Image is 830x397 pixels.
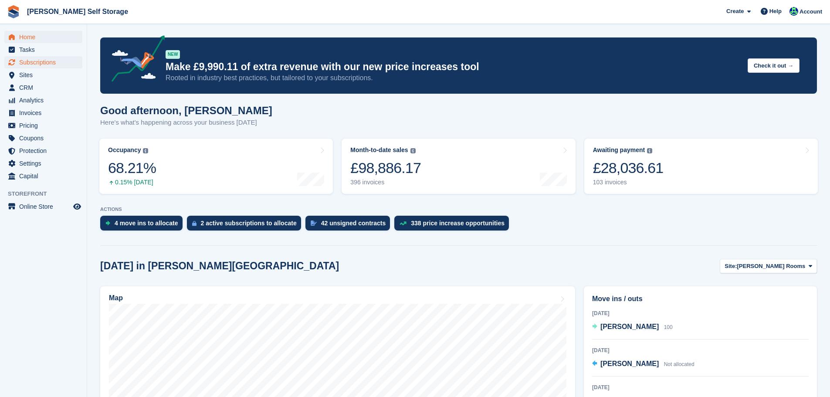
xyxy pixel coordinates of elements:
[592,322,673,333] a: [PERSON_NAME] 100
[100,207,817,212] p: ACTIONS
[592,346,809,354] div: [DATE]
[105,221,110,226] img: move_ins_to_allocate_icon-fdf77a2bb77ea45bf5b3d319d69a93e2d87916cf1d5bf7949dd705db3b84f3ca.svg
[166,50,180,59] div: NEW
[4,157,82,170] a: menu
[187,216,305,235] a: 2 active subscriptions to allocate
[4,200,82,213] a: menu
[8,190,87,198] span: Storefront
[350,179,421,186] div: 396 invoices
[394,216,513,235] a: 338 price increase opportunities
[19,200,71,213] span: Online Store
[108,146,141,154] div: Occupancy
[72,201,82,212] a: Preview store
[400,221,407,225] img: price_increase_opportunities-93ffe204e8149a01c8c9dc8f82e8f89637d9d84a8eef4429ea346261dce0b2c0.svg
[7,5,20,18] img: stora-icon-8386f47178a22dfd0bd8f6a31ec36ba5ce8667c1dd55bd0f319d3a0aa187defe.svg
[109,294,123,302] h2: Map
[4,145,82,157] a: menu
[99,139,333,194] a: Occupancy 68.21% 0.15% [DATE]
[769,7,782,16] span: Help
[410,148,416,153] img: icon-info-grey-7440780725fd019a000dd9b08b2336e03edf1995a4989e88bcd33f0948082b44.svg
[342,139,575,194] a: Month-to-date sales £98,886.17 396 invoices
[592,383,809,391] div: [DATE]
[647,148,652,153] img: icon-info-grey-7440780725fd019a000dd9b08b2336e03edf1995a4989e88bcd33f0948082b44.svg
[592,309,809,317] div: [DATE]
[311,221,317,226] img: contract_signature_icon-13c848040528278c33f63329250d36e43548de30e8caae1d1a13099fd9432cc5.svg
[592,294,809,304] h2: Move ins / outs
[600,323,659,330] span: [PERSON_NAME]
[115,220,178,227] div: 4 move ins to allocate
[800,7,822,16] span: Account
[4,119,82,132] a: menu
[4,56,82,68] a: menu
[100,260,339,272] h2: [DATE] in [PERSON_NAME][GEOGRAPHIC_DATA]
[726,7,744,16] span: Create
[19,119,71,132] span: Pricing
[19,107,71,119] span: Invoices
[4,31,82,43] a: menu
[593,159,664,177] div: £28,036.61
[19,69,71,81] span: Sites
[305,216,395,235] a: 42 unsigned contracts
[593,179,664,186] div: 103 invoices
[350,159,421,177] div: £98,886.17
[664,324,673,330] span: 100
[592,359,694,370] a: [PERSON_NAME] Not allocated
[4,132,82,144] a: menu
[108,179,156,186] div: 0.15% [DATE]
[789,7,798,16] img: Jenna Pearcy
[4,69,82,81] a: menu
[100,105,272,116] h1: Good afternoon, [PERSON_NAME]
[19,44,71,56] span: Tasks
[192,221,196,226] img: active_subscription_to_allocate_icon-d502201f5373d7db506a760aba3b589e785aa758c864c3986d89f69b8ff3...
[19,157,71,170] span: Settings
[19,145,71,157] span: Protection
[19,132,71,144] span: Coupons
[19,31,71,43] span: Home
[143,148,148,153] img: icon-info-grey-7440780725fd019a000dd9b08b2336e03edf1995a4989e88bcd33f0948082b44.svg
[748,58,800,73] button: Check it out →
[350,146,408,154] div: Month-to-date sales
[4,107,82,119] a: menu
[737,262,806,271] span: [PERSON_NAME] Rooms
[4,94,82,106] a: menu
[19,94,71,106] span: Analytics
[4,44,82,56] a: menu
[19,81,71,94] span: CRM
[584,139,818,194] a: Awaiting payment £28,036.61 103 invoices
[664,361,694,367] span: Not allocated
[100,118,272,128] p: Here's what's happening across your business [DATE]
[166,61,741,73] p: Make £9,990.11 of extra revenue with our new price increases tool
[593,146,645,154] div: Awaiting payment
[108,159,156,177] div: 68.21%
[725,262,737,271] span: Site:
[720,259,817,273] button: Site: [PERSON_NAME] Rooms
[4,81,82,94] a: menu
[4,170,82,182] a: menu
[600,360,659,367] span: [PERSON_NAME]
[411,220,505,227] div: 338 price increase opportunities
[24,4,132,19] a: [PERSON_NAME] Self Storage
[19,170,71,182] span: Capital
[321,220,386,227] div: 42 unsigned contracts
[104,35,165,85] img: price-adjustments-announcement-icon-8257ccfd72463d97f412b2fc003d46551f7dbcb40ab6d574587a9cd5c0d94...
[166,73,741,83] p: Rooted in industry best practices, but tailored to your subscriptions.
[19,56,71,68] span: Subscriptions
[100,216,187,235] a: 4 move ins to allocate
[201,220,297,227] div: 2 active subscriptions to allocate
